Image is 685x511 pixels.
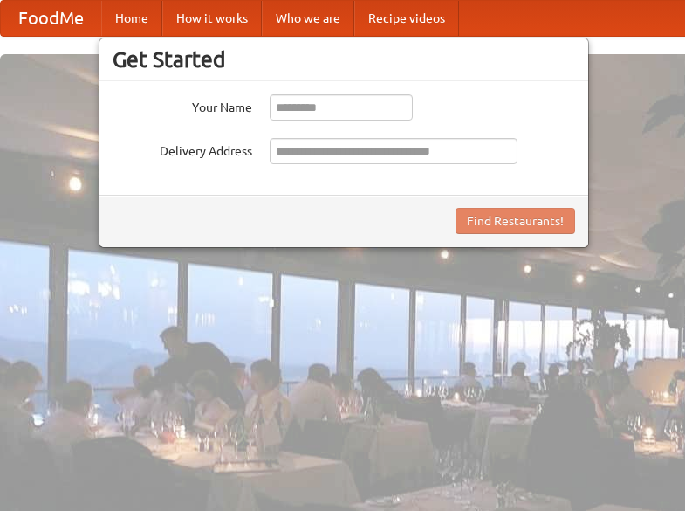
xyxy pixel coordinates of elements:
[113,46,575,73] h3: Get Started
[262,1,354,36] a: Who we are
[162,1,262,36] a: How it works
[354,1,459,36] a: Recipe videos
[113,94,252,116] label: Your Name
[1,1,101,36] a: FoodMe
[456,208,575,234] button: Find Restaurants!
[101,1,162,36] a: Home
[113,138,252,160] label: Delivery Address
